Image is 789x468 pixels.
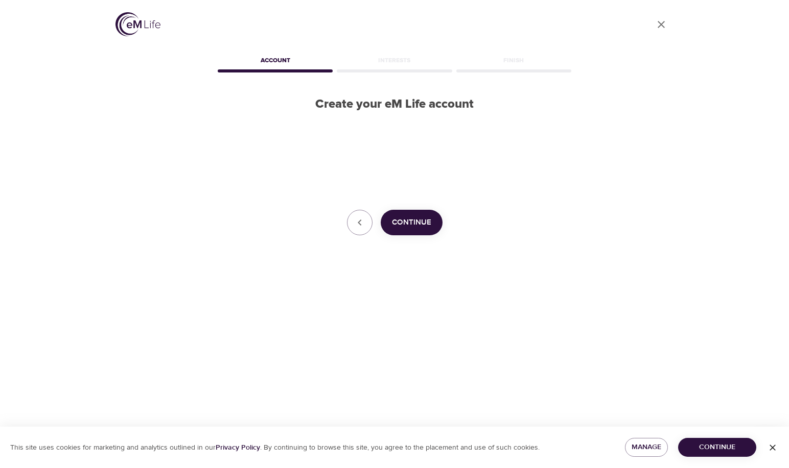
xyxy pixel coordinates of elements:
[686,441,748,454] span: Continue
[649,12,674,37] a: close
[381,210,443,235] button: Continue
[392,216,431,229] span: Continue
[633,441,660,454] span: Manage
[216,97,573,112] h2: Create your eM Life account
[115,12,160,36] img: logo
[625,438,668,457] button: Manage
[216,443,260,452] a: Privacy Policy
[678,438,756,457] button: Continue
